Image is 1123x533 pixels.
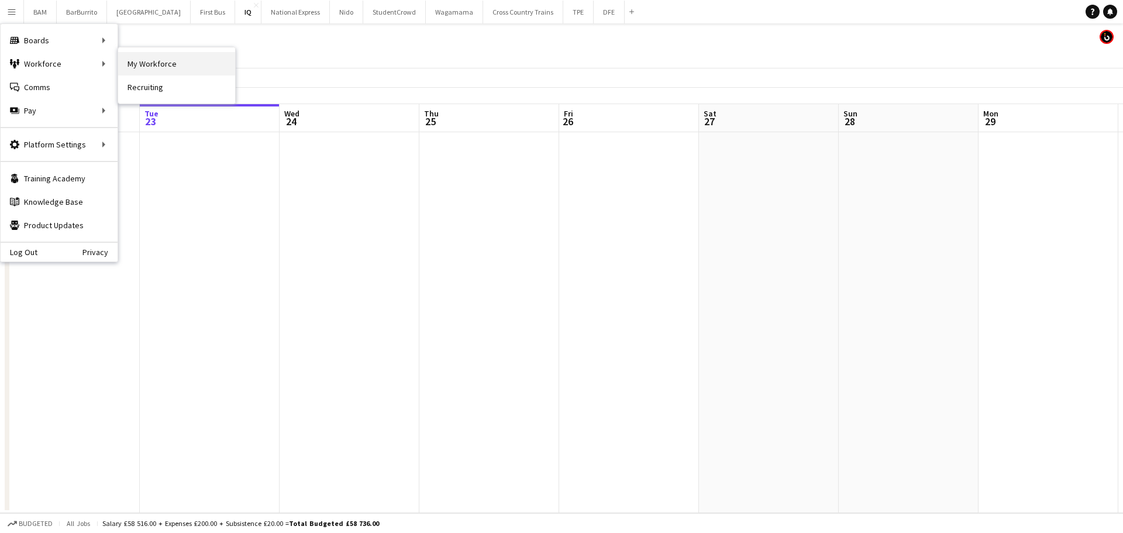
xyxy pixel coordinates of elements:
button: Nido [330,1,363,23]
button: BAM [24,1,57,23]
span: Fri [564,108,573,119]
button: Wagamama [426,1,483,23]
a: Log Out [1,247,37,257]
button: First Bus [191,1,235,23]
button: DFE [594,1,625,23]
span: Sun [843,108,857,119]
span: Total Budgeted £58 736.00 [289,519,379,528]
div: Platform Settings [1,133,118,156]
a: Recruiting [118,75,235,99]
a: Product Updates [1,214,118,237]
span: Sat [704,108,716,119]
span: 29 [981,115,998,128]
span: 28 [842,115,857,128]
a: Privacy [82,247,118,257]
div: Boards [1,29,118,52]
app-user-avatar: Tim Bodenham [1100,30,1114,44]
a: Training Academy [1,167,118,190]
a: Knowledge Base [1,190,118,214]
button: TPE [563,1,594,23]
div: Salary £58 516.00 + Expenses £200.00 + Subsistence £20.00 = [102,519,379,528]
button: Cross Country Trains [483,1,563,23]
button: Budgeted [6,517,54,530]
span: 27 [702,115,716,128]
button: BarBurrito [57,1,107,23]
span: Thu [424,108,439,119]
span: 25 [422,115,439,128]
span: Budgeted [19,520,53,528]
span: 26 [562,115,573,128]
a: Comms [1,75,118,99]
a: My Workforce [118,52,235,75]
button: National Express [261,1,330,23]
div: Pay [1,99,118,122]
span: 23 [143,115,159,128]
button: [GEOGRAPHIC_DATA] [107,1,191,23]
span: Tue [144,108,159,119]
span: Wed [284,108,299,119]
span: All jobs [64,519,92,528]
button: StudentCrowd [363,1,426,23]
span: 24 [283,115,299,128]
span: Mon [983,108,998,119]
button: IQ [235,1,261,23]
div: Workforce [1,52,118,75]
